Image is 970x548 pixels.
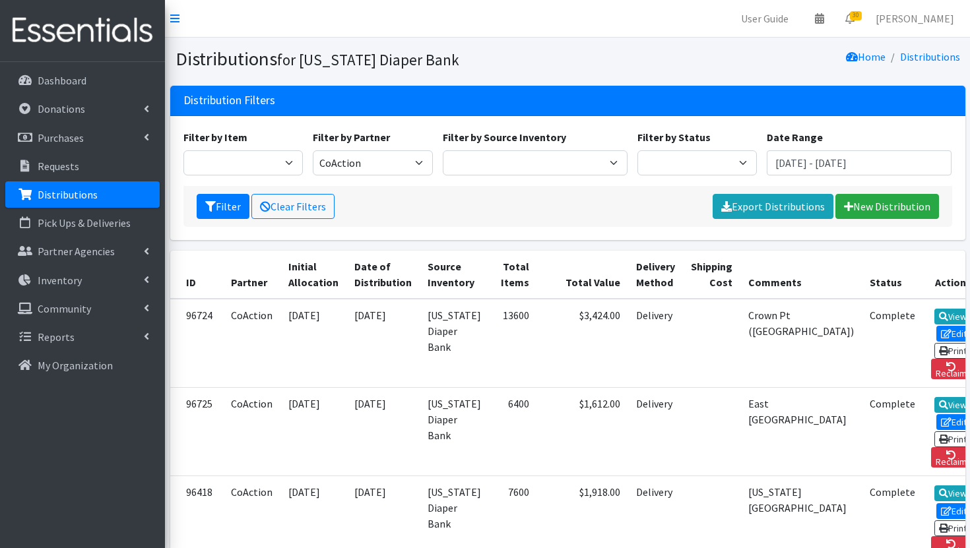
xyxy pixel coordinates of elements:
td: Crown Pt ([GEOGRAPHIC_DATA]) [740,299,862,388]
td: 96724 [170,299,223,388]
h3: Distribution Filters [183,94,275,107]
td: [DATE] [280,299,346,388]
td: CoAction [223,299,280,388]
a: Partner Agencies [5,238,160,264]
a: Distributions [5,181,160,208]
th: Partner [223,251,280,299]
p: Distributions [38,188,98,201]
td: $1,612.00 [537,387,628,475]
a: Export Distributions [713,194,833,219]
th: Initial Allocation [280,251,346,299]
td: 13600 [489,299,537,388]
td: Delivery [628,299,683,388]
label: Date Range [767,129,823,145]
th: Source Inventory [420,251,489,299]
a: Requests [5,153,160,179]
p: Inventory [38,274,82,287]
th: Total Items [489,251,537,299]
span: 30 [850,11,862,20]
a: Distributions [900,50,960,63]
a: New Distribution [835,194,939,219]
th: ID [170,251,223,299]
label: Filter by Source Inventory [443,129,566,145]
a: My Organization [5,352,160,379]
th: Shipping Cost [683,251,740,299]
p: My Organization [38,359,113,372]
p: Partner Agencies [38,245,115,258]
td: 96725 [170,387,223,475]
h1: Distributions [176,47,563,71]
label: Filter by Status [637,129,711,145]
button: Filter [197,194,249,219]
a: User Guide [730,5,799,32]
a: Dashboard [5,67,160,94]
th: Total Value [537,251,628,299]
small: for [US_STATE] Diaper Bank [277,50,459,69]
img: HumanEssentials [5,9,160,53]
a: Community [5,295,160,322]
td: [DATE] [346,299,420,388]
a: Purchases [5,125,160,151]
td: Delivery [628,387,683,475]
td: $3,424.00 [537,299,628,388]
th: Date of Distribution [346,251,420,299]
th: Status [862,251,923,299]
input: January 1, 2011 - December 31, 2011 [767,150,952,175]
p: Pick Ups & Deliveries [38,216,131,229]
a: Pick Ups & Deliveries [5,210,160,236]
td: [US_STATE] Diaper Bank [420,387,489,475]
td: 6400 [489,387,537,475]
p: Reports [38,330,75,344]
label: Filter by Item [183,129,247,145]
td: Complete [862,387,923,475]
a: [PERSON_NAME] [865,5,965,32]
p: Dashboard [38,74,86,87]
td: [DATE] [280,387,346,475]
p: Requests [38,160,79,173]
td: Complete [862,299,923,388]
td: [US_STATE] Diaper Bank [420,299,489,388]
a: Home [846,50,886,63]
a: 30 [835,5,865,32]
td: East [GEOGRAPHIC_DATA] [740,387,862,475]
p: Community [38,302,91,315]
a: Reports [5,324,160,350]
th: Delivery Method [628,251,683,299]
th: Comments [740,251,862,299]
td: [DATE] [346,387,420,475]
label: Filter by Partner [313,129,390,145]
p: Purchases [38,131,84,144]
a: Donations [5,96,160,122]
td: CoAction [223,387,280,475]
a: Clear Filters [251,194,335,219]
p: Donations [38,102,85,115]
a: Inventory [5,267,160,293]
